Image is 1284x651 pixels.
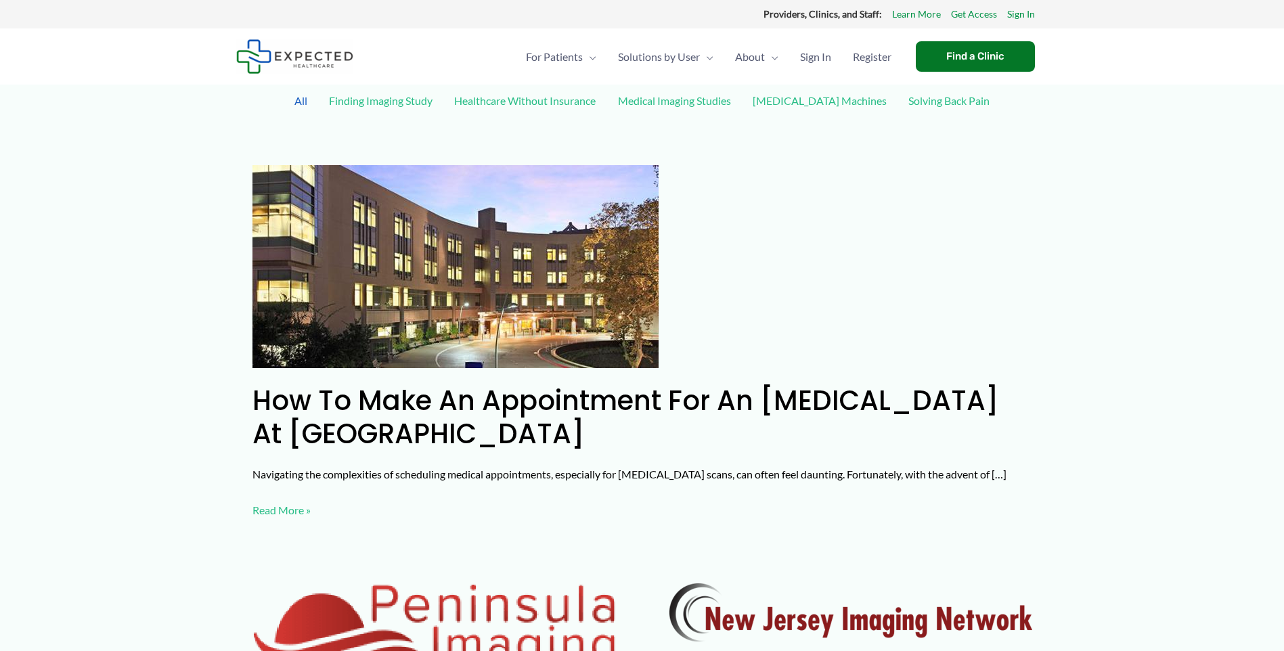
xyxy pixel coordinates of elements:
div: Post Filters [236,85,1048,149]
a: Healthcare Without Insurance [447,89,602,112]
a: Read More » [252,500,311,520]
span: Register [853,33,891,81]
a: Read: How to Make an Appointment for an MRI at Camino Real [252,259,659,271]
a: Sign In [1007,5,1035,23]
a: Read: New Jersey Imaging Network [669,604,1032,617]
a: Solving Back Pain [902,89,996,112]
span: For Patients [526,33,583,81]
span: Menu Toggle [583,33,596,81]
span: Sign In [800,33,831,81]
img: Expected Healthcare Logo - side, dark font, small [236,39,353,74]
img: New Jersey Imaging Network Logo by RadNet [669,583,1032,642]
span: Menu Toggle [765,33,778,81]
a: Learn More [892,5,941,23]
img: How to Make an Appointment for an MRI at Camino Real [252,165,659,368]
a: Get Access [951,5,997,23]
a: Read: Schedule Your Imaging Appointment with Peninsula Imaging Through Expected Healthcare [252,623,615,636]
a: AboutMenu Toggle [724,33,789,81]
a: Register [842,33,902,81]
a: [MEDICAL_DATA] Machines [746,89,893,112]
span: Solutions by User [618,33,700,81]
a: Medical Imaging Studies [611,89,738,112]
a: Solutions by UserMenu Toggle [607,33,724,81]
p: Navigating the complexities of scheduling medical appointments, especially for [MEDICAL_DATA] sca... [252,464,1032,485]
a: For PatientsMenu Toggle [515,33,607,81]
strong: Providers, Clinics, and Staff: [763,8,882,20]
a: Finding Imaging Study [322,89,439,112]
a: Find a Clinic [916,41,1035,72]
a: All [288,89,314,112]
span: Menu Toggle [700,33,713,81]
a: Sign In [789,33,842,81]
a: How to Make an Appointment for an [MEDICAL_DATA] at [GEOGRAPHIC_DATA] [252,382,999,453]
nav: Primary Site Navigation [515,33,902,81]
span: About [735,33,765,81]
